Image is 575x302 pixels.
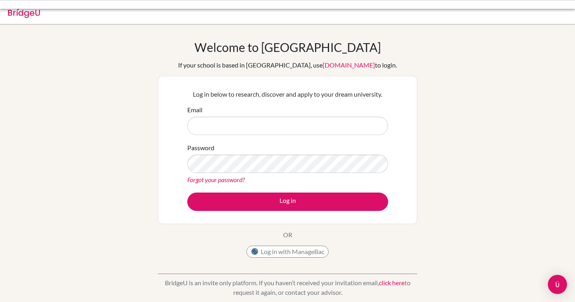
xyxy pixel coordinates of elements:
label: Email [187,105,202,115]
p: OR [283,230,292,240]
div: If your school is based in [GEOGRAPHIC_DATA], use to login. [178,60,397,70]
a: click here [379,279,404,286]
p: Log in below to research, discover and apply to your dream university. [187,89,388,99]
button: Log in with ManageBac [246,246,329,258]
p: BridgeU is an invite only platform. If you haven’t received your invitation email, to request it ... [158,278,417,297]
a: [DOMAIN_NAME] [323,61,375,69]
button: Log in [187,193,388,211]
div: Open Intercom Messenger [548,275,567,294]
a: Forgot your password? [187,176,245,183]
h1: Welcome to [GEOGRAPHIC_DATA] [194,40,381,54]
img: Bridge-U [8,5,40,18]
label: Password [187,143,214,153]
div: We were unable to sign you in with ManageBac. Please try again or <a href="mailto:[EMAIL_ADDRESS]... [56,6,399,26]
